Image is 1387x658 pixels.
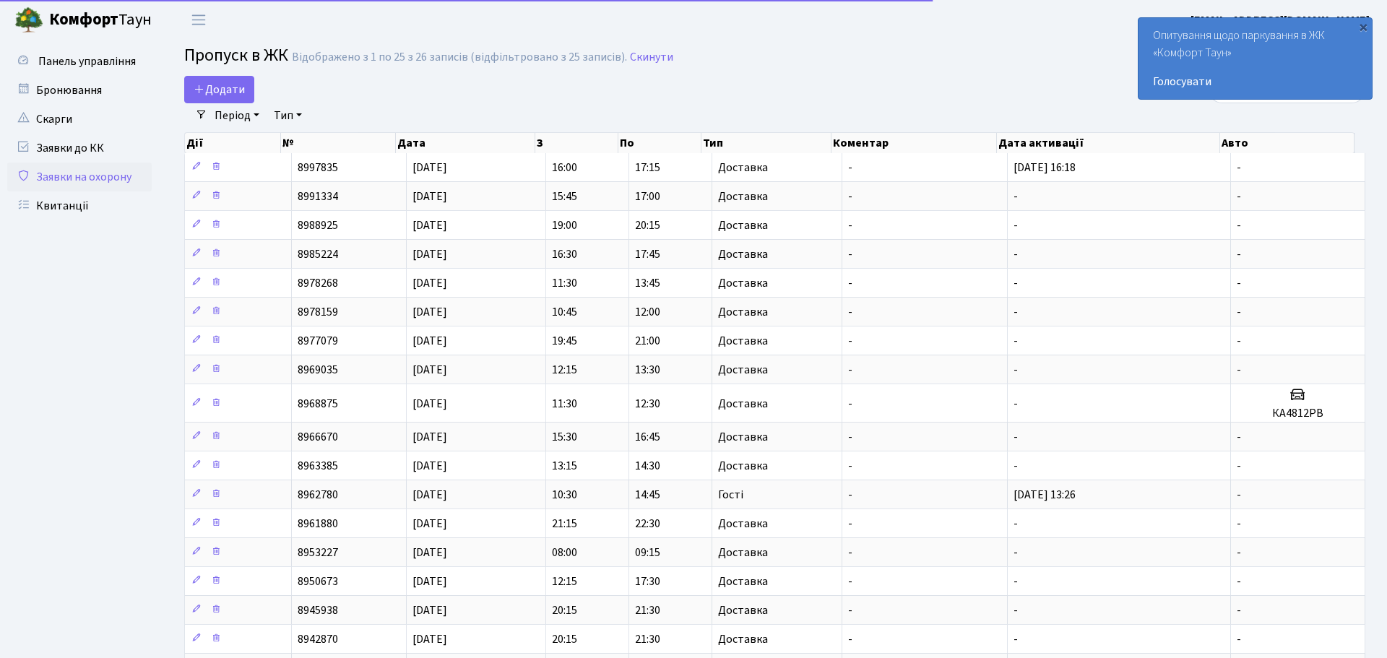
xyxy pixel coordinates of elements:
span: - [1014,333,1018,349]
span: - [848,573,852,589]
span: Доставка [718,547,768,558]
span: - [848,246,852,262]
span: Доставка [718,398,768,410]
a: Скарги [7,105,152,134]
span: Доставка [718,460,768,472]
span: - [1014,429,1018,445]
span: 8997835 [298,160,338,176]
a: [EMAIL_ADDRESS][DOMAIN_NAME] [1191,12,1370,29]
span: - [848,516,852,532]
span: 14:30 [635,458,660,474]
span: 17:00 [635,189,660,204]
span: 8978268 [298,275,338,291]
span: Доставка [718,162,768,173]
span: - [1237,217,1241,233]
span: Таун [49,8,152,33]
span: Доставка [718,191,768,202]
span: - [1237,458,1241,474]
span: Доставка [718,335,768,347]
span: 17:30 [635,573,660,589]
span: [DATE] [412,602,447,618]
span: [DATE] [412,362,447,378]
th: Дії [185,133,281,153]
th: По [618,133,701,153]
span: - [1237,275,1241,291]
span: 17:15 [635,160,660,176]
span: - [1237,304,1241,320]
button: Переключити навігацію [181,8,217,32]
span: [DATE] [412,304,447,320]
span: 8962780 [298,487,338,503]
span: 12:15 [552,362,577,378]
span: 10:30 [552,487,577,503]
b: [EMAIL_ADDRESS][DOMAIN_NAME] [1191,12,1370,28]
span: [DATE] [412,333,447,349]
span: - [1014,246,1018,262]
span: - [1237,602,1241,618]
span: - [1014,189,1018,204]
span: Доставка [718,248,768,260]
span: - [1237,189,1241,204]
span: Доставка [718,220,768,231]
span: [DATE] 13:26 [1014,487,1076,503]
span: Гості [718,489,743,501]
span: 19:45 [552,333,577,349]
span: 8988925 [298,217,338,233]
span: - [1014,545,1018,560]
span: 8961880 [298,516,338,532]
span: [DATE] [412,631,447,647]
span: Доставка [718,431,768,443]
span: 20:15 [552,602,577,618]
span: 12:15 [552,573,577,589]
span: 8985224 [298,246,338,262]
span: - [1014,275,1018,291]
span: [DATE] [412,189,447,204]
span: 16:30 [552,246,577,262]
a: Додати [184,76,254,103]
span: - [848,631,852,647]
span: 8945938 [298,602,338,618]
span: - [1014,217,1018,233]
span: Доставка [718,364,768,376]
span: 22:30 [635,516,660,532]
a: Заявки на охорону [7,163,152,191]
a: Тип [268,103,308,128]
th: Дата активації [997,133,1220,153]
span: - [1014,396,1018,412]
span: 08:00 [552,545,577,560]
span: 8978159 [298,304,338,320]
span: 14:45 [635,487,660,503]
span: - [1237,429,1241,445]
div: Відображено з 1 по 25 з 26 записів (відфільтровано з 25 записів). [292,51,627,64]
h5: КА4812РВ [1237,407,1359,420]
span: - [1014,304,1018,320]
div: × [1356,20,1370,34]
span: - [1237,573,1241,589]
span: - [848,217,852,233]
span: - [1237,362,1241,378]
span: [DATE] [412,160,447,176]
span: - [848,458,852,474]
th: Дата [396,133,535,153]
b: Комфорт [49,8,118,31]
span: - [848,275,852,291]
span: 09:15 [635,545,660,560]
span: [DATE] [412,545,447,560]
span: - [1237,333,1241,349]
span: 10:45 [552,304,577,320]
span: Доставка [718,306,768,318]
span: Додати [194,82,245,98]
span: 8966670 [298,429,338,445]
a: Бронювання [7,76,152,105]
span: - [1014,631,1018,647]
span: - [1014,602,1018,618]
span: 12:00 [635,304,660,320]
span: - [848,487,852,503]
div: Опитування щодо паркування в ЖК «Комфорт Таун» [1138,18,1372,99]
span: Доставка [718,518,768,529]
span: - [1014,362,1018,378]
span: Доставка [718,605,768,616]
span: [DATE] [412,458,447,474]
th: Тип [701,133,831,153]
span: - [1014,458,1018,474]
